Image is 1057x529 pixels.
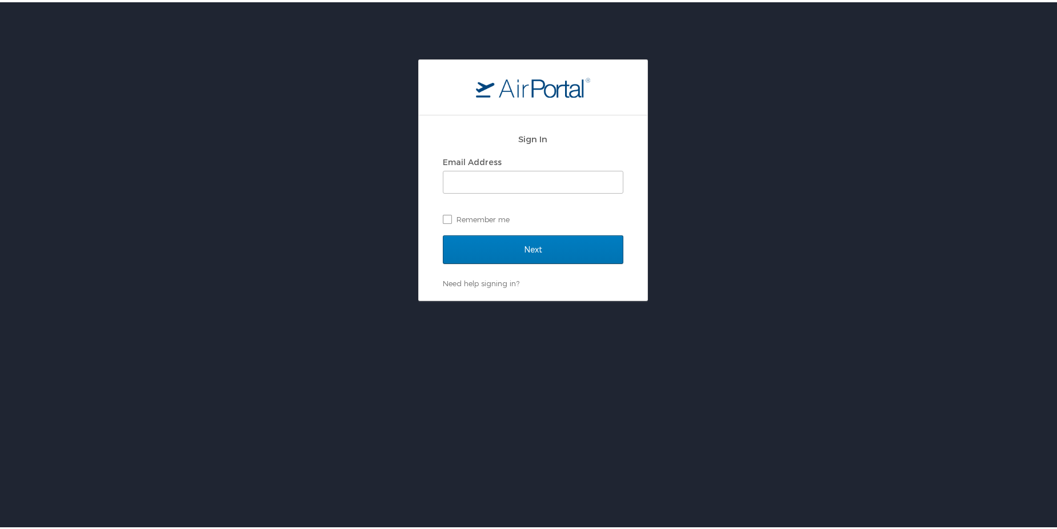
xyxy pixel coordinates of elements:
[443,209,623,226] label: Remember me
[443,130,623,143] h2: Sign In
[443,276,519,286] a: Need help signing in?
[443,233,623,262] input: Next
[476,75,590,95] img: logo
[443,155,502,165] label: Email Address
